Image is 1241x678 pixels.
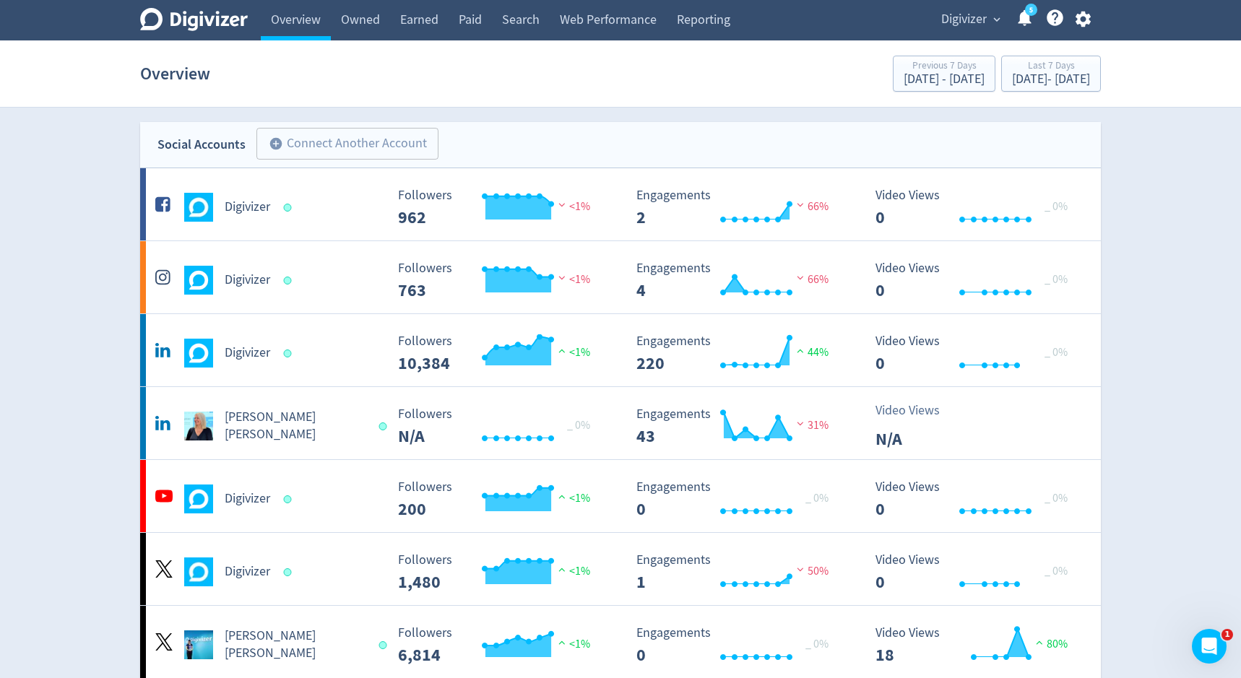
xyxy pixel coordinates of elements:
span: _ 0% [1045,491,1068,505]
a: Connect Another Account [246,130,438,160]
img: negative-performance.svg [555,272,569,283]
img: Digivizer undefined [184,266,213,295]
svg: Followers --- [391,334,607,373]
svg: Followers --- [391,261,607,300]
span: _ 0% [805,491,829,505]
a: Digivizer undefinedDigivizer Followers --- Followers 763 <1% Engagements 4 Engagements 4 66% Vide... [140,241,1101,313]
img: positive-performance.svg [555,637,569,648]
img: negative-performance.svg [793,418,808,429]
button: Previous 7 Days[DATE] - [DATE] [893,56,995,92]
span: _ 0% [1045,564,1068,578]
span: 66% [793,199,829,214]
span: _ 0% [1045,272,1068,287]
img: Digivizer undefined [184,193,213,222]
a: Digivizer undefinedDigivizer Followers --- Followers 200 <1% Engagements 0 Engagements 0 _ 0% Vid... [140,460,1101,532]
svg: Engagements 4 [629,261,846,300]
span: Digivizer [941,8,987,31]
h5: [PERSON_NAME] [PERSON_NAME] [225,409,366,443]
img: positive-performance.svg [793,345,808,356]
button: Last 7 Days[DATE]- [DATE] [1001,56,1101,92]
span: Data last synced: 12 Aug 2025, 3:01pm (AEST) [284,349,296,357]
a: Emma Lo Russo undefined[PERSON_NAME] [PERSON_NAME] Followers --- Followers 6,814 <1% Engagements ... [140,606,1101,678]
span: _ 0% [1045,345,1068,360]
a: Digivizer undefinedDigivizer Followers --- Followers 10,384 <1% Engagements 220 Engagements 220 4... [140,314,1101,386]
h1: Overview [140,51,210,97]
h5: Digivizer [225,490,270,508]
a: Emma Lo Russo undefined[PERSON_NAME] [PERSON_NAME] Followers --- _ 0% Followers N/A Engagements 4... [140,387,1101,459]
svg: Video Views 0 [868,480,1085,518]
span: _ 0% [805,637,829,651]
div: Previous 7 Days [904,61,985,73]
svg: Engagements 1 [629,553,846,591]
svg: Video Views 0 [868,553,1085,591]
img: negative-performance.svg [793,564,808,575]
a: 5 [1025,4,1037,16]
p: N/A [875,426,959,452]
svg: Engagements 0 [629,480,846,518]
svg: Followers --- [391,188,607,227]
div: Social Accounts [157,134,246,155]
span: _ 0% [567,418,590,433]
svg: Video Views 18 [868,626,1085,664]
img: positive-performance.svg [1032,637,1047,648]
button: Connect Another Account [256,128,438,160]
img: Emma Lo Russo undefined [184,630,213,659]
svg: Followers --- [391,480,607,518]
div: [DATE] - [DATE] [904,73,985,86]
img: negative-performance.svg [793,272,808,283]
h5: [PERSON_NAME] [PERSON_NAME] [225,627,366,662]
img: Digivizer undefined [184,339,213,368]
img: positive-performance.svg [555,564,569,575]
img: negative-performance.svg [555,199,569,210]
img: Digivizer undefined [184,557,213,586]
svg: Engagements 2 [629,188,846,227]
span: 1 [1221,629,1233,640]
img: positive-performance.svg [555,345,569,356]
span: 50% [793,564,829,578]
span: Data last synced: 12 Aug 2025, 5:01pm (AEST) [284,277,296,284]
button: Digivizer [936,8,1004,31]
span: <1% [555,345,590,360]
span: <1% [555,564,590,578]
img: positive-performance.svg [555,491,569,502]
a: Digivizer undefinedDigivizer Followers --- Followers 1,480 <1% Engagements 1 Engagements 1 50% Vi... [140,533,1101,605]
span: expand_more [990,13,1003,26]
span: Data last synced: 12 Aug 2025, 5:01pm (AEST) [284,204,296,212]
div: [DATE] - [DATE] [1012,73,1090,86]
svg: Video Views 0 [868,188,1085,227]
svg: Video Views 0 [868,261,1085,300]
text: 5 [1029,5,1033,15]
span: Data last synced: 13 Aug 2025, 6:02am (AEST) [284,495,296,503]
span: 66% [793,272,829,287]
a: Digivizer undefinedDigivizer Followers --- Followers 962 <1% Engagements 2 Engagements 2 66% Vide... [140,168,1101,240]
iframe: Intercom live chat [1192,629,1227,664]
span: Data last synced: 12 Aug 2025, 11:02pm (AEST) [284,568,296,576]
span: 80% [1032,637,1068,651]
svg: Followers --- [391,407,607,446]
p: Video Views [875,401,959,420]
svg: Engagements 43 [629,407,846,446]
svg: Engagements 0 [629,626,846,664]
h5: Digivizer [225,199,270,216]
h5: Digivizer [225,344,270,362]
h5: Digivizer [225,271,270,289]
span: 44% [793,345,829,360]
span: 31% [793,418,829,433]
svg: Followers --- [391,626,607,664]
span: _ 0% [1045,199,1068,214]
span: <1% [555,637,590,651]
div: Last 7 Days [1012,61,1090,73]
h5: Digivizer [225,563,270,581]
img: Emma Lo Russo undefined [184,412,213,440]
span: Data last synced: 12 Aug 2025, 3:01pm (AEST) [379,422,391,430]
span: <1% [555,272,590,287]
span: <1% [555,491,590,505]
svg: Engagements 220 [629,334,846,373]
span: Data last synced: 12 Aug 2025, 11:02am (AEST) [379,641,391,649]
span: add_circle [269,136,283,151]
img: negative-performance.svg [793,199,808,210]
img: Digivizer undefined [184,484,213,513]
span: <1% [555,199,590,214]
svg: Followers --- [391,553,607,591]
svg: Video Views 0 [868,334,1085,373]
